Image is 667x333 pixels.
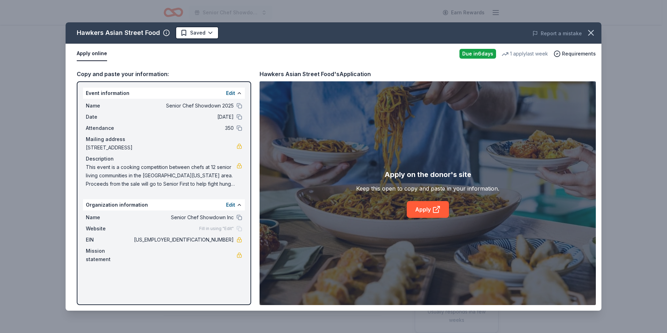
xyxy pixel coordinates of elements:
[133,124,234,132] span: 350
[356,184,499,193] div: Keep this open to copy and paste in your information.
[86,113,133,121] span: Date
[554,50,596,58] button: Requirements
[562,50,596,58] span: Requirements
[133,102,234,110] span: Senior Chef Showdown 2025
[86,213,133,222] span: Name
[77,69,251,79] div: Copy and paste your information:
[86,102,133,110] span: Name
[86,163,237,188] span: This event is a cooking competition between chefs at 12 senior living communities in the [GEOGRAP...
[459,49,496,59] div: Due in 6 days
[86,155,242,163] div: Description
[86,143,237,152] span: [STREET_ADDRESS]
[226,89,235,97] button: Edit
[260,69,371,79] div: Hawkers Asian Street Food's Application
[77,46,107,61] button: Apply online
[133,113,234,121] span: [DATE]
[384,169,471,180] div: Apply on the donor's site
[86,224,133,233] span: Website
[77,27,160,38] div: Hawkers Asian Street Food
[532,29,582,38] button: Report a mistake
[502,50,548,58] div: 1 apply last week
[199,226,234,231] span: Fill in using "Edit"
[407,201,449,218] a: Apply
[190,29,205,37] span: Saved
[86,236,133,244] span: EIN
[83,88,245,99] div: Event information
[175,27,219,39] button: Saved
[86,124,133,132] span: Attendance
[133,236,234,244] span: [US_EMPLOYER_IDENTIFICATION_NUMBER]
[133,213,234,222] span: Senior Chef Showdown Inc
[86,247,133,264] span: Mission statement
[86,135,242,143] div: Mailing address
[226,201,235,209] button: Edit
[83,199,245,210] div: Organization information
